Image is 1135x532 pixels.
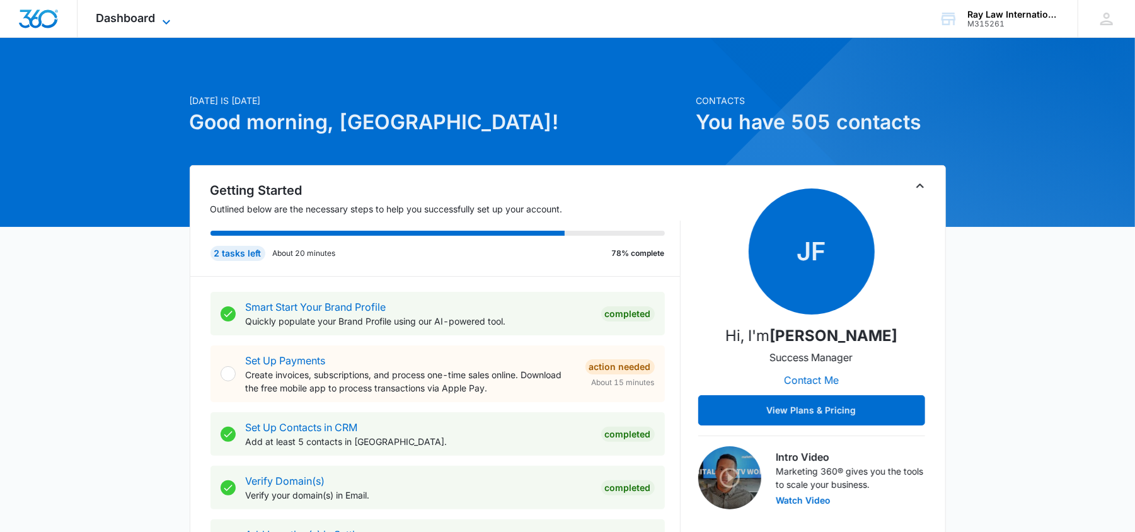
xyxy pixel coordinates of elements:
p: 78% complete [612,248,665,259]
button: Watch Video [776,496,831,505]
button: Contact Me [771,365,851,395]
div: Action Needed [585,359,655,374]
h1: You have 505 contacts [696,107,946,137]
div: 2 tasks left [210,246,265,261]
div: Completed [601,306,655,321]
h3: Intro Video [776,449,925,465]
a: Verify Domain(s) [246,475,325,487]
div: account name [967,9,1059,20]
p: Success Manager [770,350,853,365]
a: Set Up Contacts in CRM [246,421,358,434]
p: [DATE] is [DATE] [190,94,689,107]
p: Verify your domain(s) in Email. [246,489,591,502]
p: About 20 minutes [273,248,336,259]
p: Contacts [696,94,946,107]
p: Quickly populate your Brand Profile using our AI-powered tool. [246,315,591,328]
span: Dashboard [96,11,156,25]
h1: Good morning, [GEOGRAPHIC_DATA]! [190,107,689,137]
p: Outlined below are the necessary steps to help you successfully set up your account. [210,202,681,216]
button: Toggle Collapse [913,178,928,194]
p: Add at least 5 contacts in [GEOGRAPHIC_DATA]. [246,435,591,448]
div: Completed [601,480,655,495]
img: Intro Video [698,446,761,509]
span: JF [749,188,875,315]
h2: Getting Started [210,181,681,200]
strong: [PERSON_NAME] [769,327,897,345]
span: About 15 minutes [592,377,655,388]
p: Create invoices, subscriptions, and process one-time sales online. Download the free mobile app t... [246,368,575,395]
a: Smart Start Your Brand Profile [246,301,386,313]
p: Marketing 360® gives you the tools to scale your business. [776,465,925,491]
button: View Plans & Pricing [698,395,925,425]
div: account id [967,20,1059,28]
p: Hi, I'm [725,325,897,347]
a: Set Up Payments [246,354,326,367]
div: Completed [601,427,655,442]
